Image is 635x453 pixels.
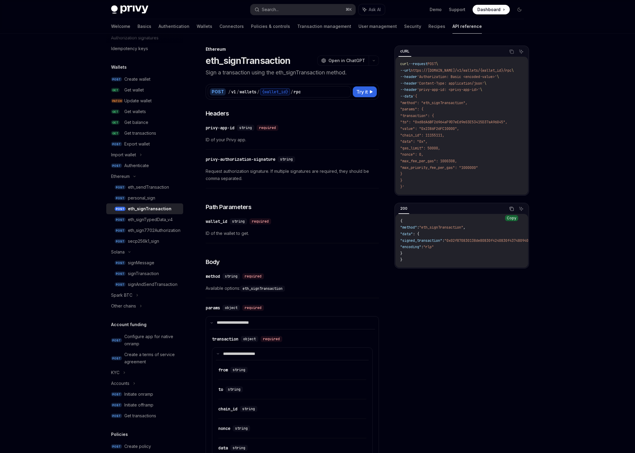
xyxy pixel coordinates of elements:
span: "value": "0x2386F26FC10000", [400,126,459,131]
button: Copy the contents from the code block [508,205,516,213]
a: GETGet balance [106,117,183,128]
div: POST [210,88,226,95]
div: Copy [505,215,518,221]
div: 200 [398,205,409,212]
div: Search... [262,6,279,13]
div: signAndSendTransaction [128,281,177,288]
a: GETGet wallet [106,85,183,95]
span: Path Parameters [206,203,252,211]
a: POSTeth_signTypedData_v4 [106,214,183,225]
div: Solana [111,248,125,256]
span: --header [400,81,417,86]
a: POSTCreate policy [106,441,183,452]
span: object [243,337,256,341]
div: wallets [240,89,256,95]
span: https://[DOMAIN_NAME]/v1/wallets/{wallet_id}/rpc [411,68,512,73]
span: "encoding" [400,244,421,249]
span: '{ [413,94,417,99]
span: } [400,172,402,176]
h5: Account funding [111,321,147,328]
a: Wallets [197,19,212,34]
span: }' [400,184,404,189]
code: eth_signTransaction [240,286,285,292]
span: POST [111,403,122,407]
div: nonce [218,425,230,431]
a: Security [404,19,421,34]
span: string [232,219,245,224]
div: Ethereum [206,46,379,52]
span: "data" [400,232,413,236]
div: Idempotency keys [111,45,148,52]
a: API reference [452,19,482,34]
span: "transaction": { [400,113,434,118]
div: data [218,445,228,451]
a: POSTGet transactions [106,410,183,421]
span: GET [111,109,119,114]
span: \ [512,68,514,73]
span: : [421,244,423,249]
span: : { [413,232,419,236]
span: Try it [356,88,368,95]
div: Get transactions [124,130,156,137]
div: Create policy [124,443,151,450]
span: Headers [206,109,229,118]
span: --header [400,74,417,79]
div: / [291,89,293,95]
span: string [228,387,240,392]
span: object [225,305,237,310]
span: } [400,178,402,183]
span: Request authorization signature. If multiple signatures are required, they should be comma separa... [206,168,379,182]
div: required [242,305,264,311]
div: signTransaction [128,270,159,277]
a: POSTpersonal_sign [106,193,183,203]
a: Policies & controls [251,19,290,34]
div: Get balance [124,119,148,126]
span: POST [111,338,122,343]
div: Get wallets [124,108,146,115]
button: Search...⌘K [250,4,355,15]
span: --request [409,61,428,66]
a: POSTInitiate onramp [106,389,183,400]
span: curl [400,61,409,66]
div: Get wallet [124,86,144,94]
a: Idempotency keys [106,43,183,54]
span: --url [400,68,411,73]
div: required [242,273,264,279]
a: User management [358,19,397,34]
span: POST [111,77,122,82]
div: / [228,89,231,95]
span: "method": "eth_signTransaction", [400,100,467,105]
div: required [257,125,278,131]
span: "signed_transaction" [400,238,442,243]
div: Create wallet [124,76,150,83]
span: { [400,219,402,223]
span: string [280,157,293,162]
div: Import wallet [111,151,136,158]
div: / [237,89,239,95]
div: required [261,336,282,342]
div: from [218,367,228,373]
span: string [242,406,255,411]
span: --data [400,94,413,99]
span: "method" [400,225,417,230]
span: "nonce": 0, [400,152,423,157]
a: POSTAuthenticate [106,160,183,171]
span: POST [111,142,122,146]
span: 'privy-app-id: <privy-app-id>' [417,87,480,92]
a: Dashboard [473,5,510,14]
span: 'Content-Type: application/json' [417,81,484,86]
a: PATCHUpdate wallet [106,95,183,106]
div: v1 [231,89,236,95]
span: POST [111,356,122,361]
span: Dashboard [477,7,500,13]
div: wallet_id [206,218,227,224]
span: "gas_limit": 50000, [400,146,440,151]
div: eth_sendTransaction [128,184,169,191]
a: Recipes [428,19,445,34]
div: to [218,386,223,392]
div: privy-authorization-signature [206,156,275,162]
span: : [417,225,419,230]
span: ID of the wallet to get. [206,230,379,237]
span: \ [436,61,438,66]
h5: Policies [111,431,128,438]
